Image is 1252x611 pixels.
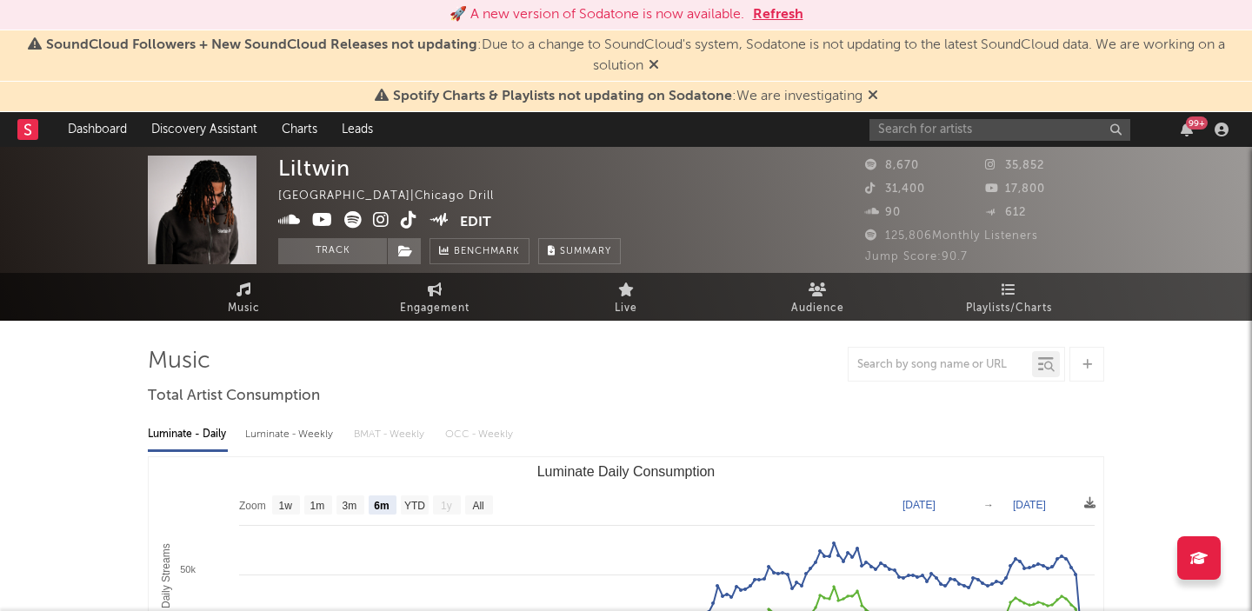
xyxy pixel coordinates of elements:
span: Dismiss [649,59,659,73]
input: Search for artists [869,119,1130,141]
text: 50k [180,564,196,574]
a: Benchmark [430,238,529,264]
button: Edit [460,211,491,233]
span: Playlists/Charts [966,298,1052,319]
span: Engagement [400,298,469,319]
span: SoundCloud Followers + New SoundCloud Releases not updating [46,38,477,52]
span: 612 [985,207,1026,218]
span: Spotify Charts & Playlists not updating on Sodatone [393,90,732,103]
button: 99+ [1181,123,1193,136]
span: 125,806 Monthly Listeners [865,230,1038,242]
text: [DATE] [1013,499,1046,511]
a: Discovery Assistant [139,112,270,147]
span: : We are investigating [393,90,862,103]
span: Dismiss [868,90,878,103]
a: Dashboard [56,112,139,147]
span: Jump Score: 90.7 [865,251,968,262]
span: 35,852 [985,160,1044,171]
a: Audience [722,273,913,321]
div: Luminate - Weekly [245,420,336,449]
text: → [983,499,994,511]
text: 1m [310,500,325,512]
text: Luminate Daily Consumption [537,464,716,479]
span: Music [228,298,260,319]
input: Search by song name or URL [849,358,1032,372]
a: Engagement [339,273,530,321]
button: Refresh [753,4,803,25]
a: Playlists/Charts [913,273,1104,321]
a: Charts [270,112,330,147]
text: Zoom [239,500,266,512]
span: Summary [560,247,611,256]
span: Audience [791,298,844,319]
span: 31,400 [865,183,925,195]
text: 6m [374,500,389,512]
text: All [472,500,483,512]
text: YTD [404,500,425,512]
div: Liltwin [278,156,350,181]
button: Track [278,238,387,264]
span: 8,670 [865,160,919,171]
span: Live [615,298,637,319]
a: Leads [330,112,385,147]
a: Music [148,273,339,321]
span: 90 [865,207,901,218]
a: Live [530,273,722,321]
text: 1y [441,500,452,512]
text: [DATE] [902,499,936,511]
span: Total Artist Consumption [148,386,320,407]
text: 1w [279,500,293,512]
text: 3m [343,500,357,512]
span: 17,800 [985,183,1045,195]
button: Summary [538,238,621,264]
span: : Due to a change to SoundCloud's system, Sodatone is not updating to the latest SoundCloud data.... [46,38,1225,73]
div: Luminate - Daily [148,420,228,449]
div: 🚀 A new version of Sodatone is now available. [450,4,744,25]
div: 99 + [1186,116,1208,130]
div: [GEOGRAPHIC_DATA] | Chicago Drill [278,186,514,207]
span: Benchmark [454,242,520,262]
